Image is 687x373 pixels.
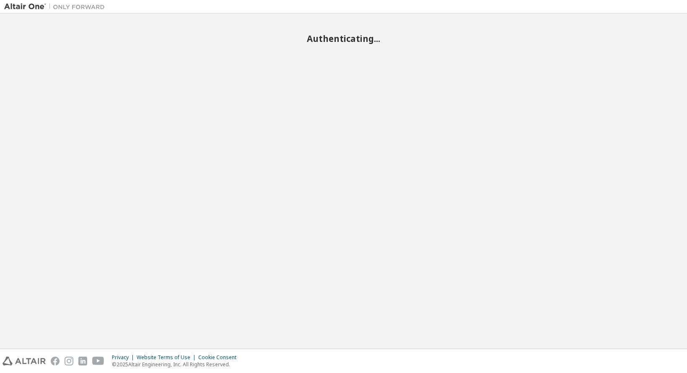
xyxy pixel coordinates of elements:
h2: Authenticating... [4,33,683,44]
img: facebook.svg [51,357,60,365]
img: altair_logo.svg [3,357,46,365]
img: instagram.svg [65,357,73,365]
img: youtube.svg [92,357,104,365]
img: Altair One [4,3,109,11]
img: linkedin.svg [78,357,87,365]
div: Privacy [112,354,137,361]
div: Website Terms of Use [137,354,198,361]
div: Cookie Consent [198,354,241,361]
p: © 2025 Altair Engineering, Inc. All Rights Reserved. [112,361,241,368]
